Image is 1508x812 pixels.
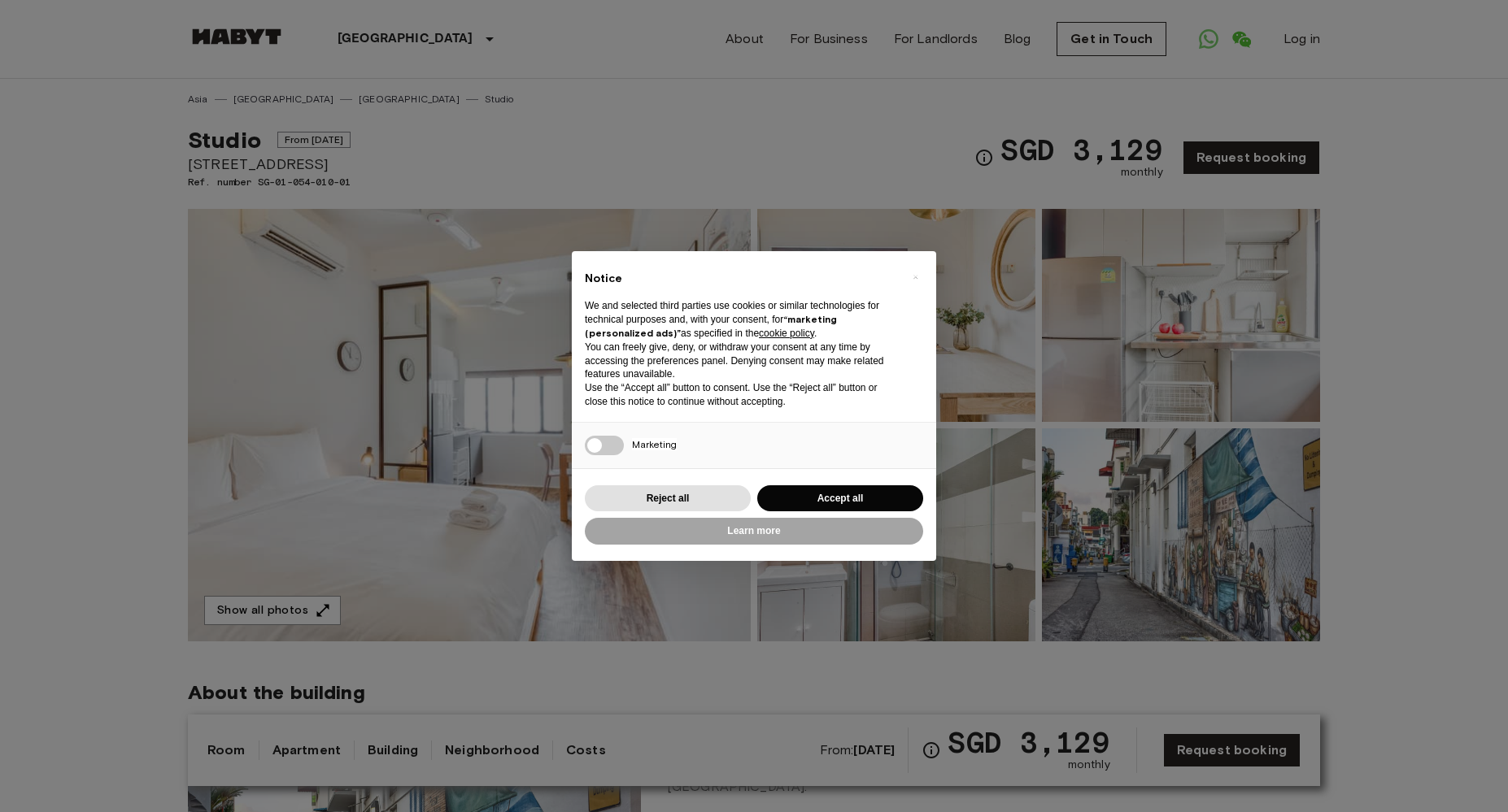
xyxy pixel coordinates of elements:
h2: Notice [585,271,897,287]
button: Learn more [585,518,923,545]
p: Use the “Accept all” button to consent. Use the “Reject all” button or close this notice to conti... [585,381,897,409]
p: We and selected third parties use cookies or similar technologies for technical purposes and, wit... [585,299,897,340]
p: You can freely give, deny, or withdraw your consent at any time by accessing the preferences pane... [585,341,897,381]
button: Close this notice [902,264,928,290]
button: Reject all [585,485,751,512]
button: Accept all [757,485,923,512]
strong: “marketing (personalized ads)” [585,313,837,339]
a: cookie policy [759,328,814,339]
span: Marketing [632,438,677,450]
span: × [913,267,918,287]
